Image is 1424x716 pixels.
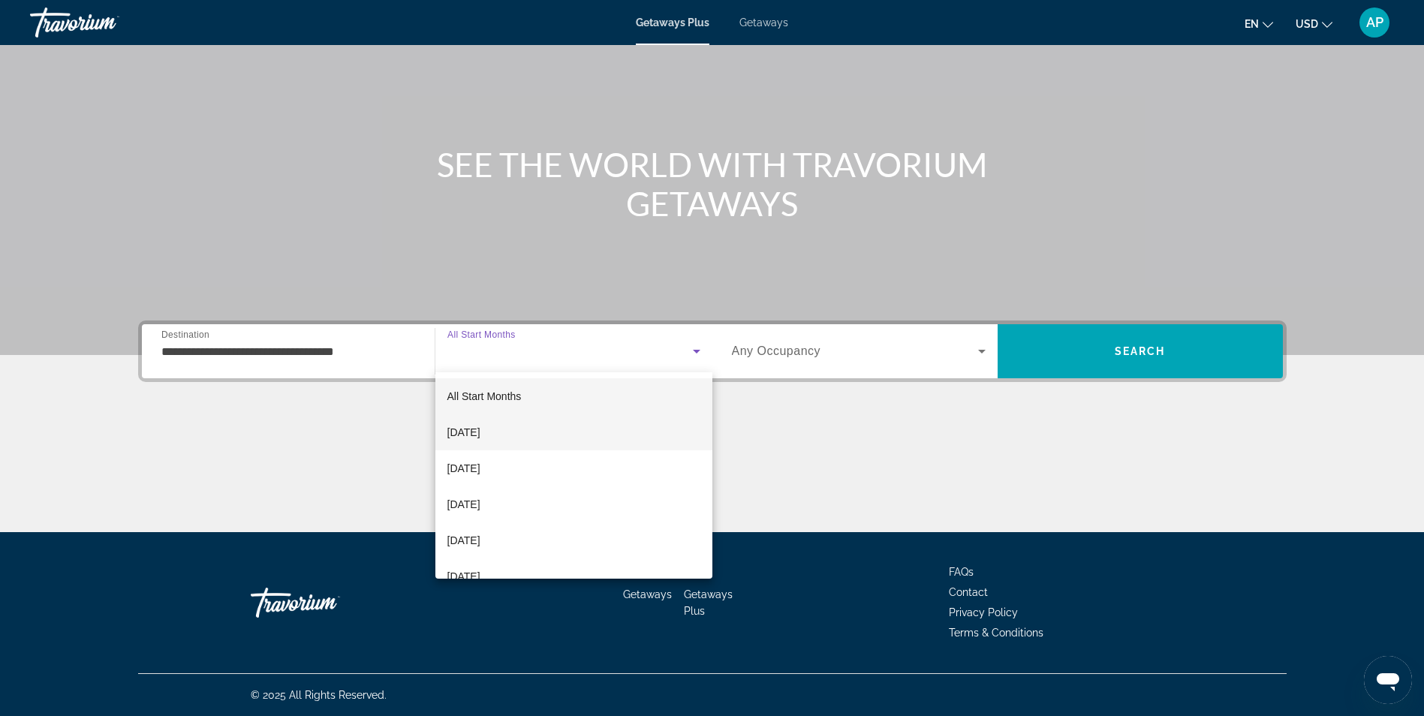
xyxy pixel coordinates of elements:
span: [DATE] [447,531,480,549]
iframe: Button to launch messaging window [1364,656,1412,704]
span: [DATE] [447,567,480,585]
span: [DATE] [447,423,480,441]
span: All Start Months [447,390,522,402]
span: [DATE] [447,495,480,513]
span: [DATE] [447,459,480,477]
